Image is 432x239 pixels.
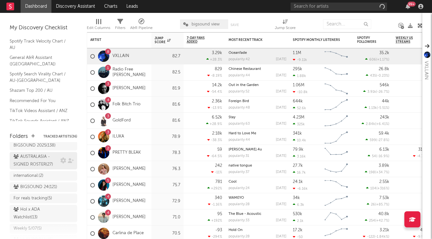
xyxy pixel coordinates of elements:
a: Oceanfade [229,51,247,55]
div: 16.7k [293,170,306,175]
a: Out in the Garden [229,83,259,87]
div: [DATE] [276,74,286,77]
div: popularity: 48 [229,106,250,110]
div: 35.2k [379,51,389,55]
svg: Chart title [322,129,351,145]
svg: Chart title [322,177,351,193]
div: 7.53k [379,196,389,200]
div: ( ) [365,218,389,223]
a: Recommended For You [10,97,71,104]
div: BIGSOUND 2025 ( 138 ) [14,142,56,149]
span: +6.41 % [376,122,388,126]
div: 59.4k [379,131,389,136]
span: 1.13k [369,106,377,110]
div: -50 [293,235,303,239]
a: Weekly 5/07(5) [10,224,77,234]
div: ( ) [365,57,389,62]
div: 78.3 [155,149,180,157]
a: Stay [229,116,236,119]
svg: Chart title [322,193,351,209]
div: 644k [293,99,303,103]
div: popularity: 44 [229,74,250,77]
div: Filters [115,24,125,32]
span: 3.91k [367,90,376,94]
a: [PERSON_NAME] [113,182,146,188]
a: Folk Bitch Trio [113,102,140,107]
a: Hol x ADA Watchlist(13) [10,205,77,222]
div: popularity: 28 [229,203,250,206]
svg: Chart title [322,48,351,64]
span: 599 [370,139,376,142]
div: 24.1k [293,180,303,184]
a: Spotify Track Velocity Chart / AU [10,38,71,51]
div: ­WAMEYO [229,196,286,200]
div: -64.5 % [207,154,222,158]
span: +42.7 % [376,219,388,223]
div: popularity: 52 [229,90,249,93]
div: 325k [293,122,305,126]
span: 606 [369,58,376,62]
div: 44k [382,99,389,103]
span: -0.23 % [377,74,388,78]
span: -5.51 % [378,106,388,110]
div: 81.9 [155,85,180,92]
div: -4.72 % [413,154,428,158]
a: Hold On [229,228,243,232]
div: 6.13k [379,148,389,152]
div: AUSTRALASIA - SIGNED ROSTER ( 27 ) [14,153,59,168]
div: For reals tracking ( 5 ) [14,195,52,202]
div: Jump Score [155,36,171,44]
div: +192 % [208,218,222,223]
a: The Blue - Acoustic [229,212,261,216]
a: GoldFord [113,118,131,123]
div: -9.91 % [413,234,428,239]
a: [PERSON_NAME] [113,198,146,204]
span: 435 [370,74,376,78]
div: 79.9k [293,148,303,152]
div: [DATE] [276,90,286,93]
a: Carlina de Place [113,231,144,236]
input: Search... [323,19,371,29]
svg: Chart title [322,81,351,97]
div: My Discovery Checklist [10,24,77,32]
div: 243k [380,115,389,119]
a: Hard to Love Me [229,132,256,135]
div: Spotify Monthly Listeners [293,38,341,42]
div: [DATE] [276,203,286,206]
div: native tongue [229,164,286,167]
div: -11 % [211,170,222,174]
svg: Chart title [322,64,351,81]
div: -9.11k [293,58,307,62]
div: Stay [229,116,286,119]
a: VXLLAIN [113,53,129,59]
div: popularity: 44 [229,138,250,142]
div: 829 [215,67,222,71]
div: +292 % [207,186,222,190]
div: Folders [10,133,28,140]
div: Jump Score [275,24,296,32]
a: ILUKA [113,134,124,139]
div: [DATE] [276,138,286,142]
div: 2.36k [212,99,222,103]
span: 2.84k [366,122,375,126]
span: 26 [371,203,375,206]
a: native tongue [229,164,252,167]
button: Save [230,23,239,27]
div: 59 [217,148,222,152]
div: 78.9 [155,133,180,141]
span: -27.8 % [377,139,388,142]
a: General A&R Assistant ([GEOGRAPHIC_DATA]) [10,54,71,67]
div: ( ) [362,122,389,126]
div: ( ) [367,202,389,206]
div: 6.52k [212,115,222,119]
div: -8.19 % [207,73,222,78]
svg: Chart title [322,161,351,177]
div: 71.0 [155,214,180,221]
div: 3.29k [212,51,222,55]
div: 34k [293,196,300,200]
div: 4.23M [293,115,304,119]
svg: Chart title [322,113,351,129]
a: TikTok Sounds Assistant / ANZ [10,118,71,125]
div: Chinese Restaurant [229,67,286,71]
div: Most Recent Track [229,38,277,42]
